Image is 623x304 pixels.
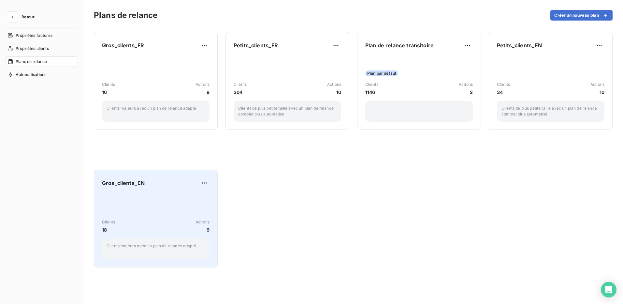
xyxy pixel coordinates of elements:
button: Retour [5,12,40,22]
span: Petits_clients_FR [234,41,278,49]
span: Automatisations [16,72,46,78]
span: Plan de relance transitoire [365,41,434,49]
span: Actions [196,219,210,225]
span: Clients [102,82,115,87]
span: Retour [22,15,35,19]
span: Clients [497,82,510,87]
span: 10 [327,89,341,96]
span: Petits_clients_EN [497,41,542,49]
span: 34 [497,89,510,96]
span: Propriétés clients [16,46,49,52]
span: 10 [590,89,604,96]
span: Gros_clients_FR [102,41,144,49]
p: Clients majeurs avec un plan de relance adapté [107,243,205,249]
span: Clients [234,82,247,87]
span: 16 [102,89,115,96]
span: 2 [459,89,473,96]
span: 1146 [365,89,378,96]
span: Actions [459,82,473,87]
span: 18 [102,226,115,233]
div: Open Intercom Messenger [601,282,616,297]
span: 9 [196,226,210,233]
h3: Plans de relance [94,9,157,21]
span: Gros_clients_EN [102,179,145,187]
a: Plans de relance [5,56,78,67]
p: Clients de plus petite taille avec un plan de relance complet plus automatisé [238,105,337,117]
button: Créer un nouveau plan [550,10,613,21]
span: Actions [590,82,604,87]
span: Propriétés factures [16,33,52,38]
a: Automatisations [5,69,78,80]
span: 9 [196,89,210,96]
a: Propriétés factures [5,30,78,41]
span: Actions [196,82,210,87]
p: Clients de plus petite taille avec un plan de relance complet plus automatisé [501,105,600,117]
a: Propriétés clients [5,43,78,54]
span: Clients [365,82,378,87]
span: Clients [102,219,115,225]
span: Actions [327,82,341,87]
p: Clients majeurs avec un plan de relance adapté [107,105,205,111]
span: 304 [234,89,247,96]
span: Plans de relance [16,59,47,65]
span: Plan par défaut [365,70,398,76]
